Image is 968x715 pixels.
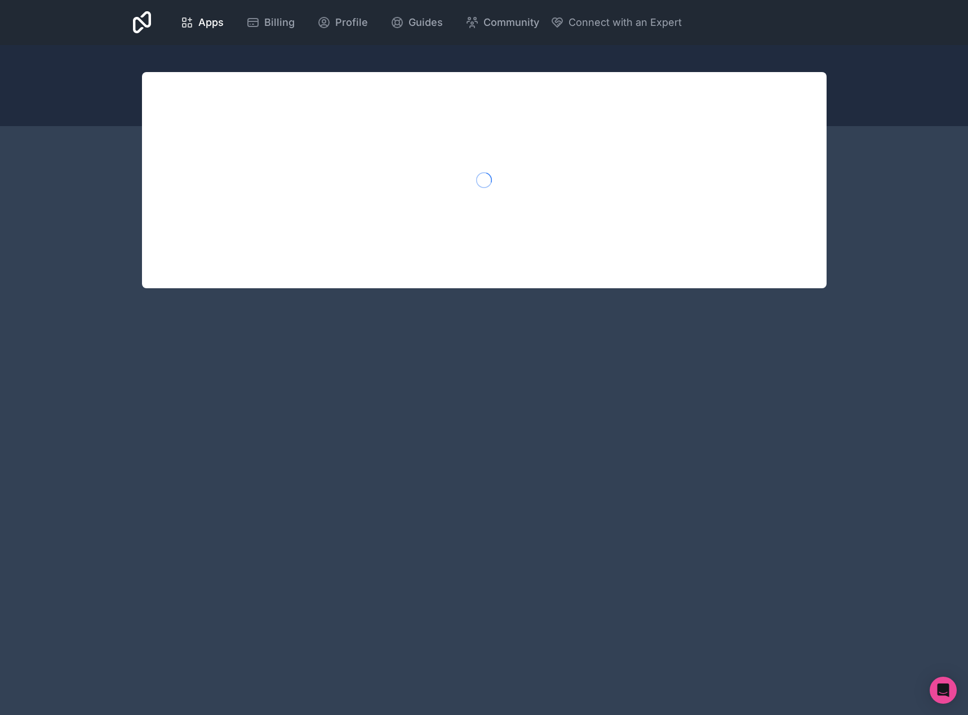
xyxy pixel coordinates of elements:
[550,15,682,30] button: Connect with an Expert
[171,10,233,35] a: Apps
[335,15,368,30] span: Profile
[408,15,443,30] span: Guides
[198,15,224,30] span: Apps
[308,10,377,35] a: Profile
[381,10,452,35] a: Guides
[456,10,548,35] a: Community
[569,15,682,30] span: Connect with an Expert
[237,10,304,35] a: Billing
[930,677,957,704] div: Open Intercom Messenger
[264,15,295,30] span: Billing
[483,15,539,30] span: Community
